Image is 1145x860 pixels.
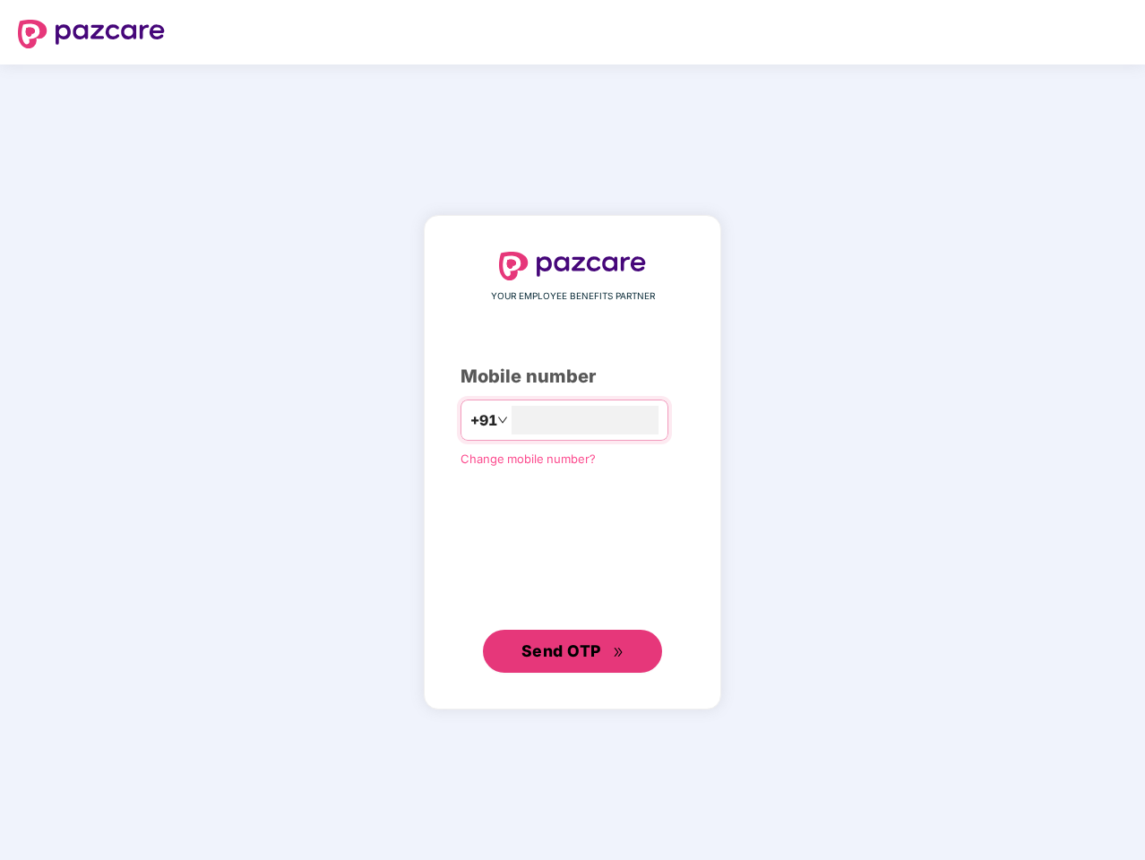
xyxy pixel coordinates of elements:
[491,289,655,304] span: YOUR EMPLOYEE BENEFITS PARTNER
[521,641,601,660] span: Send OTP
[461,451,596,466] a: Change mobile number?
[461,363,684,391] div: Mobile number
[483,630,662,673] button: Send OTPdouble-right
[470,409,497,432] span: +91
[18,20,165,48] img: logo
[613,647,624,658] span: double-right
[499,252,646,280] img: logo
[497,415,508,426] span: down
